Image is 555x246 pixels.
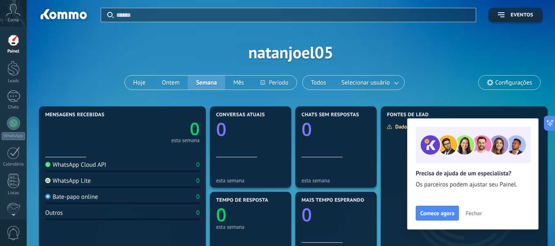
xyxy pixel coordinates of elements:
h2: Precisa de ajuda de um especialista? [416,170,530,177]
span: Configurações [495,79,532,86]
span: Conta [8,18,19,23]
button: Semana [188,76,225,90]
div: 0 [196,209,200,217]
text: 0 [190,117,200,140]
div: esta semana [216,177,285,184]
span: Comece agora [420,210,454,216]
button: Fechar [462,207,486,219]
div: 0 [196,161,200,169]
div: 0 [196,193,200,201]
span: Mais tempo esperando [302,198,364,203]
div: WhatsApp Cloud API [45,161,106,169]
div: Outros [45,209,63,217]
div: Painel [2,49,25,54]
button: Mês [225,76,252,90]
img: WhatsApp Cloud API [45,162,51,167]
img: Bate-papo online [45,194,51,199]
span: Fontes de lead [387,112,429,118]
button: Selecionar usuário [334,76,404,90]
span: Selecionar usuário [340,77,391,88]
text: 0 [302,117,312,141]
span: Fechar [465,210,482,216]
button: Todos [303,76,334,90]
div: WhatsApp [2,132,25,140]
div: WhatsApp Lite [45,177,91,185]
div: Listas [2,191,25,196]
span: Conversas atuais [216,112,265,118]
div: Leads [2,78,25,84]
text: 0 [302,202,312,227]
button: Comece agora [416,206,459,221]
span: Eventos [511,12,533,18]
img: WhatsApp Lite [45,178,51,183]
button: Eventos [488,8,543,22]
button: Ontem [154,76,188,90]
span: Os parceiros podem ajustar seu Painel. [416,181,530,189]
div: Bate-papo online [45,193,98,201]
span: Tempo de resposta [216,198,268,203]
div: Chats [2,105,25,110]
div: esta semana [302,177,371,184]
div: Calendário [2,162,25,167]
text: 0 [216,117,226,141]
span: Chats sem respostas [302,112,359,118]
a: 0 [122,117,200,140]
div: Dados insuficientes para exibir [387,123,471,130]
div: 0 [196,177,200,185]
button: Hoje [125,76,154,90]
span: Mensagens recebidas [45,112,104,118]
div: esta semana [216,224,285,230]
text: 0 [216,202,226,227]
button: Período [252,76,297,90]
div: esta semana [171,138,200,143]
